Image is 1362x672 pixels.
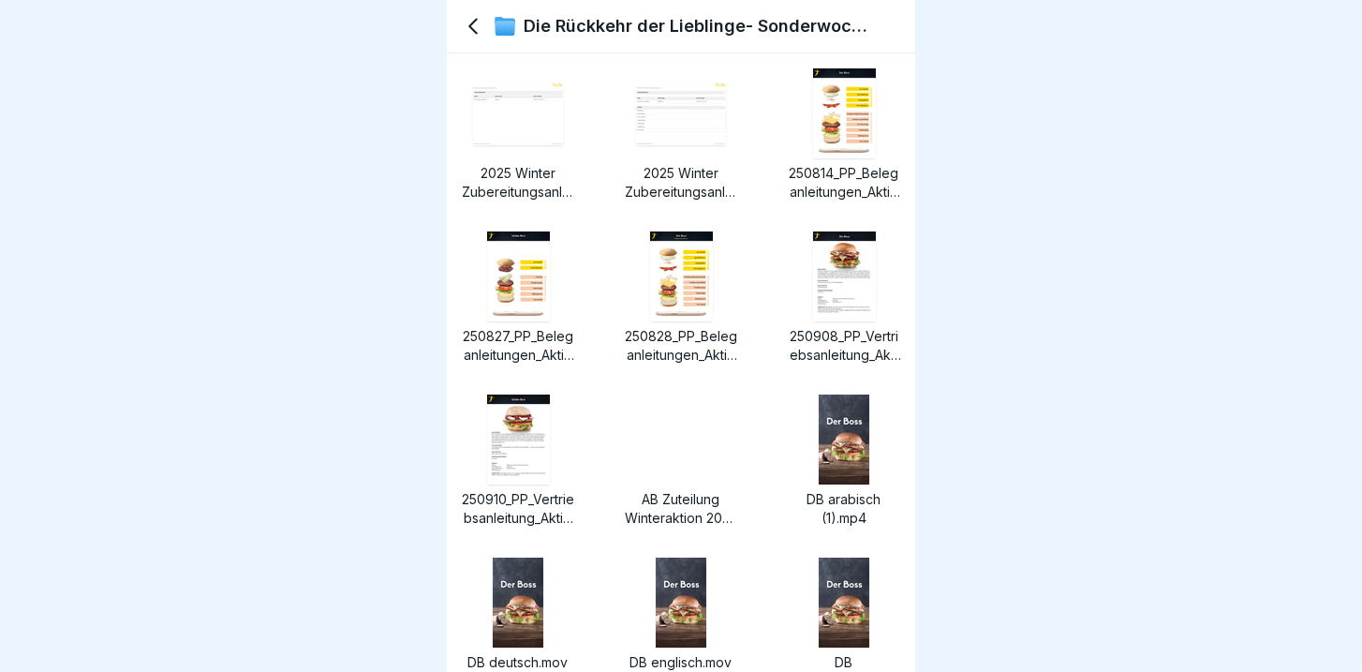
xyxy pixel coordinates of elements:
[819,395,869,485] img: image thumbnail
[656,558,706,648] img: image thumbnail
[462,68,574,202] a: image thumbnail2025 Winter Zubereitungsanleitung _Der Boss_-v8-20250912_140142.pdf
[636,82,726,145] img: image thumbnail
[625,231,737,365] a: image thumbnail250828_PP_Beleganleitungen_Aktionskarte_DerBoss_WH.jpg
[462,395,574,528] a: image thumbnail250910_PP_Vertriebsanleitung_Aktionskarte_WilderBert.pdf
[487,395,550,485] img: image thumbnail
[625,395,737,528] a: image thumbnailAB Zuteilung Winteraktion 2025 Tolle.pdf
[493,558,543,648] img: image thumbnail
[487,231,550,321] img: image thumbnail
[473,82,563,145] img: image thumbnail
[788,68,900,202] a: image thumbnail250814_PP_Beleganleitungen_Aktionskarte_DerBoss.jpg
[788,395,900,528] a: image thumbnailDB arabisch (1).mp4
[462,490,574,528] p: 250910_PP_Vertriebsanleitung_Aktionskarte_WilderBert.pdf
[681,440,682,441] img: image thumbnail
[625,164,737,202] p: 2025 Winter Zubereitungsanleitung _Wilder Bert_-v8-20250916_104649.pdf
[788,231,900,365] a: image thumbnail250908_PP_Vertriebsanleitung_Aktionskarte_DerBoss.pdf
[625,490,737,528] p: AB Zuteilung Winteraktion 2025 Tolle.pdf
[650,231,713,321] img: image thumbnail
[462,231,574,365] a: image thumbnail250827_PP_Beleganleitungen_Aktionskarte_WilderBert.jpg
[788,164,900,202] p: 250814_PP_Beleganleitungen_Aktionskarte_DerBoss.jpg
[625,68,737,202] a: image thumbnail2025 Winter Zubereitungsanleitung _Wilder Bert_-v8-20250916_104649.pdf
[788,490,900,528] p: DB arabisch (1).mp4
[625,327,737,365] p: 250828_PP_Beleganleitungen_Aktionskarte_DerBoss_WH.jpg
[813,68,876,158] img: image thumbnail
[813,231,876,321] img: image thumbnail
[462,327,574,365] p: 250827_PP_Beleganleitungen_Aktionskarte_WilderBert.jpg
[788,327,900,365] p: 250908_PP_Vertriebsanleitung_Aktionskarte_DerBoss.pdf
[462,164,574,202] p: 2025 Winter Zubereitungsanleitung _Der Boss_-v8-20250912_140142.pdf
[524,16,868,37] p: Die Rückkehr der Lieblinge- Sonderwochenpost
[819,558,869,648] img: image thumbnail
[462,653,574,672] p: DB deutsch.mov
